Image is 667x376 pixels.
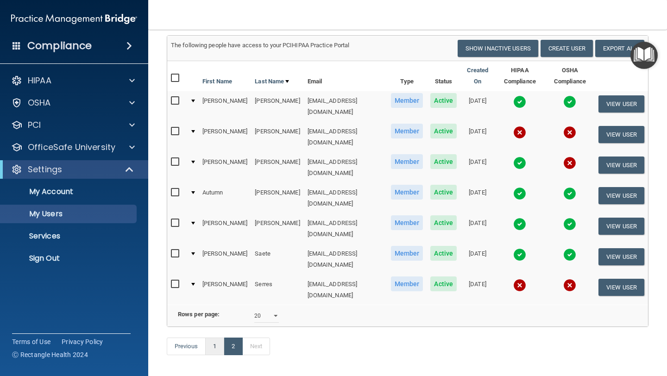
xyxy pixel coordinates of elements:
img: cross.ca9f0e7f.svg [563,126,576,139]
span: Active [430,185,457,200]
p: My Account [6,187,132,196]
button: Show Inactive Users [458,40,538,57]
a: Export All [595,40,644,57]
p: Settings [28,164,62,175]
td: [PERSON_NAME] [199,275,251,305]
img: cross.ca9f0e7f.svg [563,279,576,292]
b: Rows per page: [178,311,220,318]
td: [EMAIL_ADDRESS][DOMAIN_NAME] [304,122,387,152]
button: View User [598,187,644,204]
th: OSHA Compliance [545,61,595,91]
img: tick.e7d51cea.svg [513,95,526,108]
img: tick.e7d51cea.svg [513,218,526,231]
a: First Name [202,76,232,87]
iframe: Drift Widget Chat Controller [507,310,656,347]
td: [PERSON_NAME] [251,122,303,152]
p: OSHA [28,97,51,108]
td: [PERSON_NAME] [199,213,251,244]
th: Email [304,61,387,91]
td: [PERSON_NAME] [199,91,251,122]
td: [PERSON_NAME] [251,213,303,244]
td: [DATE] [460,122,495,152]
span: Active [430,154,457,169]
a: 2 [224,338,243,355]
p: PCI [28,119,41,131]
td: [PERSON_NAME] [251,152,303,183]
p: Sign Out [6,254,132,263]
a: Previous [167,338,206,355]
button: Create User [541,40,593,57]
button: View User [598,218,644,235]
span: Active [430,246,457,261]
img: tick.e7d51cea.svg [513,187,526,200]
td: Saete [251,244,303,275]
button: View User [598,279,644,296]
td: [PERSON_NAME] [251,91,303,122]
span: Member [391,124,423,138]
span: Member [391,246,423,261]
img: tick.e7d51cea.svg [513,157,526,169]
td: [DATE] [460,183,495,213]
span: Member [391,154,423,169]
button: View User [598,248,644,265]
a: Settings [11,164,134,175]
a: Last Name [255,76,289,87]
td: [PERSON_NAME] [199,244,251,275]
span: Active [430,215,457,230]
td: [DATE] [460,244,495,275]
td: [EMAIL_ADDRESS][DOMAIN_NAME] [304,213,387,244]
td: [EMAIL_ADDRESS][DOMAIN_NAME] [304,91,387,122]
td: [EMAIL_ADDRESS][DOMAIN_NAME] [304,152,387,183]
td: Serres [251,275,303,305]
a: PCI [11,119,135,131]
span: Member [391,215,423,230]
button: View User [598,95,644,113]
h4: Compliance [27,39,92,52]
span: Active [430,276,457,291]
img: tick.e7d51cea.svg [563,218,576,231]
td: [EMAIL_ADDRESS][DOMAIN_NAME] [304,275,387,305]
th: Type [387,61,427,91]
p: My Users [6,209,132,219]
img: cross.ca9f0e7f.svg [513,126,526,139]
img: tick.e7d51cea.svg [563,248,576,261]
img: PMB logo [11,10,137,28]
img: tick.e7d51cea.svg [563,95,576,108]
img: cross.ca9f0e7f.svg [513,279,526,292]
p: HIPAA [28,75,51,86]
td: [PERSON_NAME] [199,152,251,183]
td: [DATE] [460,152,495,183]
td: [DATE] [460,91,495,122]
span: The following people have access to your PCIHIPAA Practice Portal [171,42,350,49]
th: HIPAA Compliance [495,61,545,91]
span: Ⓒ Rectangle Health 2024 [12,350,88,359]
a: OfficeSafe University [11,142,135,153]
img: tick.e7d51cea.svg [513,248,526,261]
p: OfficeSafe University [28,142,115,153]
td: [EMAIL_ADDRESS][DOMAIN_NAME] [304,183,387,213]
a: Next [242,338,270,355]
a: HIPAA [11,75,135,86]
button: Open Resource Center [630,42,658,69]
button: View User [598,157,644,174]
td: [DATE] [460,275,495,305]
a: Privacy Policy [62,337,103,346]
a: 1 [205,338,224,355]
img: tick.e7d51cea.svg [563,187,576,200]
span: Active [430,93,457,108]
a: OSHA [11,97,135,108]
td: [PERSON_NAME] [199,122,251,152]
th: Status [427,61,460,91]
p: Services [6,232,132,241]
a: Created On [464,65,491,87]
span: Member [391,185,423,200]
td: [PERSON_NAME] [251,183,303,213]
td: [DATE] [460,213,495,244]
a: Terms of Use [12,337,50,346]
span: Active [430,124,457,138]
button: View User [598,126,644,143]
img: cross.ca9f0e7f.svg [563,157,576,169]
td: Autumn [199,183,251,213]
span: Member [391,276,423,291]
td: [EMAIL_ADDRESS][DOMAIN_NAME] [304,244,387,275]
